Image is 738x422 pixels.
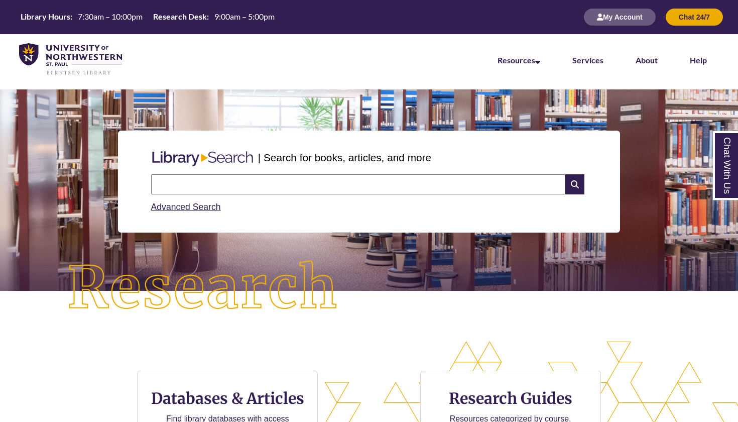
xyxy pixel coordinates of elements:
[147,147,258,170] img: Libary Search
[214,12,275,21] span: 9:00am – 5:00pm
[78,12,143,21] span: 7:30am – 10:00pm
[258,150,431,165] p: | Search for books, articles, and more
[666,13,723,21] a: Chat 24/7
[498,55,540,65] a: Resources
[146,389,309,408] h3: Databases & Articles
[565,174,584,194] i: Search
[636,55,658,65] a: About
[584,9,656,26] button: My Account
[584,13,656,21] a: My Account
[17,11,279,22] table: Hours Today
[151,202,221,212] a: Advanced Search
[572,55,603,65] a: Services
[666,9,723,26] button: Chat 24/7
[690,55,707,65] a: Help
[17,11,279,23] a: Hours Today
[37,231,370,346] img: Research
[429,389,592,408] h3: Research Guides
[17,11,74,22] th: Library Hours:
[19,43,122,76] img: UNWSP Library Logo
[149,11,210,22] th: Research Desk:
